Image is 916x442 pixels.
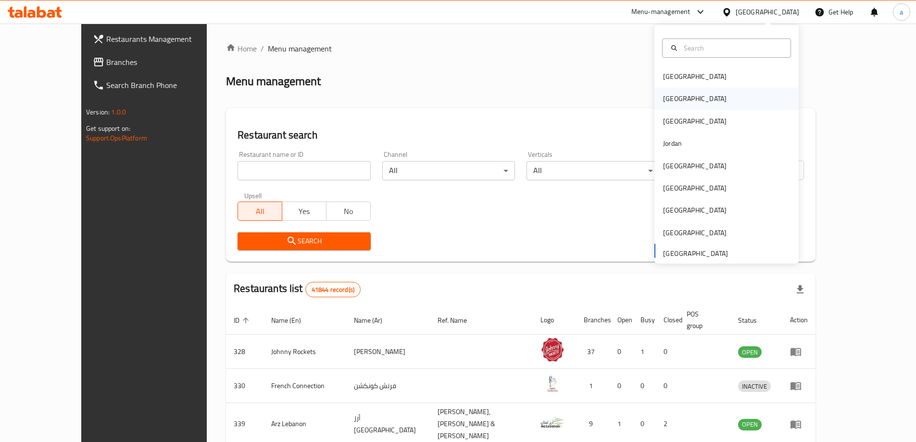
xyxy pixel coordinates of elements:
img: French Connection [540,372,565,396]
a: Search Branch Phone [85,74,234,97]
nav: breadcrumb [226,43,816,54]
div: Menu [790,418,808,430]
li: / [261,43,264,54]
div: Jordan [663,138,682,149]
button: Yes [282,202,326,221]
button: Search [238,232,370,250]
span: OPEN [738,347,762,358]
td: 330 [226,369,264,403]
span: POS group [687,308,719,331]
div: [GEOGRAPHIC_DATA] [663,93,727,104]
div: [GEOGRAPHIC_DATA] [663,227,727,238]
span: Version: [86,106,110,118]
th: Logo [533,305,576,335]
th: Action [782,305,816,335]
div: Menu [790,380,808,391]
td: 0 [656,369,679,403]
span: 1.0.0 [111,106,126,118]
div: Menu [790,346,808,357]
a: Support.OpsPlatform [86,132,147,144]
span: Get support on: [86,122,130,135]
span: Menu management [268,43,332,54]
div: OPEN [738,419,762,430]
div: All [382,161,515,180]
td: Johnny Rockets [264,335,346,369]
td: [PERSON_NAME] [346,335,430,369]
span: Ref. Name [438,315,479,326]
span: Branches [106,56,226,68]
a: Branches [85,51,234,74]
span: OPEN [738,419,762,430]
div: All [527,161,659,180]
h2: Restaurant search [238,128,804,142]
button: No [326,202,371,221]
td: 0 [656,335,679,369]
span: ID [234,315,252,326]
a: Restaurants Management [85,27,234,51]
div: [GEOGRAPHIC_DATA] [736,7,799,17]
td: 37 [576,335,610,369]
div: [GEOGRAPHIC_DATA] [663,71,727,82]
span: Name (Ar) [354,315,395,326]
div: [GEOGRAPHIC_DATA] [663,183,727,193]
div: OPEN [738,346,762,358]
span: a [900,7,903,17]
span: Status [738,315,769,326]
td: 328 [226,335,264,369]
h2: Restaurants list [234,281,361,297]
td: French Connection [264,369,346,403]
input: Search [680,43,785,53]
td: 0 [610,369,633,403]
th: Branches [576,305,610,335]
div: [GEOGRAPHIC_DATA] [663,161,727,171]
span: Search [245,235,363,247]
th: Busy [633,305,656,335]
th: Open [610,305,633,335]
div: Total records count [305,282,361,297]
span: Restaurants Management [106,33,226,45]
button: All [238,202,282,221]
span: Yes [286,204,323,218]
div: Menu-management [631,6,690,18]
span: 41844 record(s) [306,285,360,294]
span: No [330,204,367,218]
td: 0 [633,369,656,403]
div: [GEOGRAPHIC_DATA] [663,116,727,126]
td: 1 [576,369,610,403]
div: Export file [789,278,812,301]
img: Arz Lebanon [540,410,565,434]
span: Search Branch Phone [106,79,226,91]
div: [GEOGRAPHIC_DATA] [663,205,727,215]
img: Johnny Rockets [540,338,565,362]
td: فرنش كونكشن [346,369,430,403]
span: Name (En) [271,315,314,326]
label: Upsell [244,192,262,199]
a: Home [226,43,257,54]
span: All [242,204,278,218]
h2: Menu management [226,74,321,89]
td: 0 [610,335,633,369]
input: Search for restaurant name or ID.. [238,161,370,180]
td: 1 [633,335,656,369]
th: Closed [656,305,679,335]
span: INACTIVE [738,381,771,392]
